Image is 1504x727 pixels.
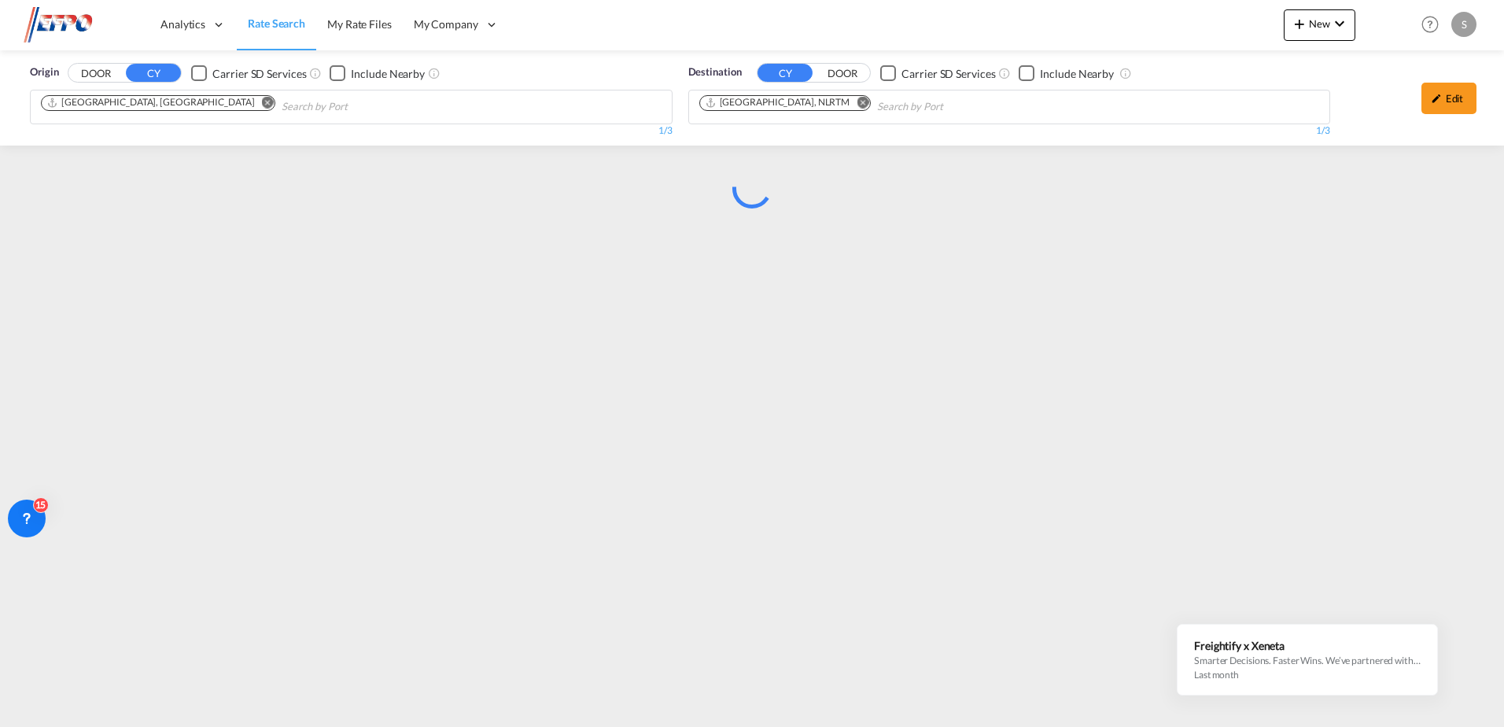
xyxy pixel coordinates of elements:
button: CY [126,64,181,82]
span: Rate Search [248,17,305,30]
span: Help [1417,11,1443,38]
div: Shanghai, CNSHA [46,96,254,109]
div: S [1451,12,1476,37]
div: Press delete to remove this chip. [705,96,853,109]
md-icon: icon-pencil [1431,93,1442,104]
md-icon: icon-plus 400-fg [1290,14,1309,33]
md-chips-wrap: Chips container. Use arrow keys to select chips. [39,90,437,120]
div: 1/3 [30,124,673,138]
img: d38966e06f5511efa686cdb0e1f57a29.png [24,7,130,42]
button: DOOR [815,65,870,83]
span: My Rate Files [327,17,392,31]
button: Remove [251,96,275,112]
button: icon-plus 400-fgNewicon-chevron-down [1284,9,1355,41]
span: My Company [414,17,478,32]
md-icon: Unchecked: Search for CY (Container Yard) services for all selected carriers.Checked : Search for... [309,67,322,79]
input: Search by Port [877,94,1027,120]
div: Help [1417,11,1451,39]
span: Origin [30,65,58,80]
div: Press delete to remove this chip. [46,96,257,109]
md-checkbox: Checkbox No Ink [1019,65,1114,81]
button: DOOR [68,65,123,83]
md-icon: Unchecked: Ignores neighbouring ports when fetching rates.Checked : Includes neighbouring ports w... [1119,67,1132,79]
span: Analytics [160,17,205,32]
div: Include Nearby [351,66,425,82]
md-checkbox: Checkbox No Ink [330,65,425,81]
div: Include Nearby [1040,66,1114,82]
button: CY [758,64,813,82]
div: icon-pencilEdit [1421,83,1476,114]
md-chips-wrap: Chips container. Use arrow keys to select chips. [697,90,1034,120]
md-checkbox: Checkbox No Ink [880,65,995,81]
md-icon: Unchecked: Ignores neighbouring ports when fetching rates.Checked : Includes neighbouring ports w... [428,67,441,79]
md-icon: Unchecked: Search for CY (Container Yard) services for all selected carriers.Checked : Search for... [998,67,1011,79]
md-checkbox: Checkbox No Ink [191,65,306,81]
div: Carrier SD Services [212,66,306,82]
md-icon: icon-chevron-down [1330,14,1349,33]
div: 1/3 [688,124,1331,138]
span: New [1290,17,1349,30]
span: Destination [688,65,742,80]
button: Remove [846,96,870,112]
div: Carrier SD Services [901,66,995,82]
input: Chips input. [282,94,431,120]
div: Rotterdam, NLRTM [705,96,850,109]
